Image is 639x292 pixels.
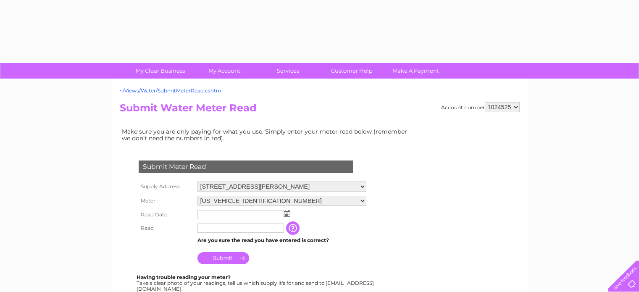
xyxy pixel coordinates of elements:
th: Meter [137,194,195,208]
th: Supply Address [137,179,195,194]
b: Having trouble reading your meter? [137,274,231,280]
a: ~/Views/Water/SubmitMeterRead.cshtml [120,87,223,94]
th: Read Date [137,208,195,221]
td: Make sure you are only paying for what you use. Simply enter your meter read below (remember we d... [120,126,414,144]
h2: Submit Water Meter Read [120,102,520,118]
td: Are you sure the read you have entered is correct? [195,235,368,246]
div: Account number [441,102,520,112]
img: ... [284,210,290,217]
div: Take a clear photo of your readings, tell us which supply it's for and send to [EMAIL_ADDRESS][DO... [137,274,375,292]
a: My Account [189,63,259,79]
a: My Clear Business [126,63,195,79]
a: Customer Help [317,63,387,79]
a: Services [253,63,323,79]
input: Submit [197,252,249,264]
input: Information [286,221,301,235]
a: Make A Payment [381,63,450,79]
th: Read [137,221,195,235]
div: Submit Meter Read [139,160,353,173]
